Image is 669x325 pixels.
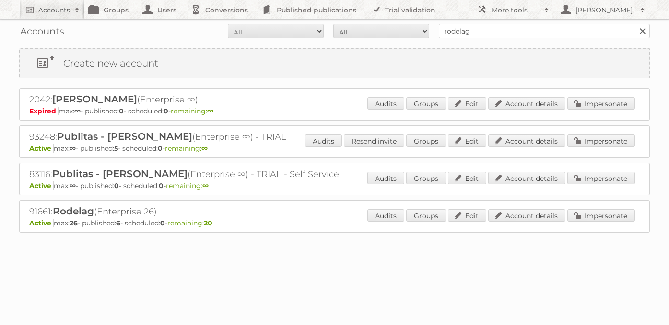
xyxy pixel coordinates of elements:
strong: 26 [70,219,78,227]
a: Resend invite [344,134,404,147]
a: Impersonate [567,172,635,184]
a: Edit [448,97,486,110]
span: remaining: [166,181,209,190]
h2: 91661: (Enterprise 26) [29,205,365,218]
h2: 2042: (Enterprise ∞) [29,93,365,106]
strong: 0 [158,144,163,153]
span: remaining: [171,107,213,115]
a: Account details [488,209,565,222]
p: max: - published: - scheduled: - [29,219,640,227]
span: Rodelag [53,205,94,217]
strong: ∞ [74,107,81,115]
a: Audits [367,172,404,184]
strong: ∞ [202,181,209,190]
a: Impersonate [567,134,635,147]
a: Edit [448,209,486,222]
strong: ∞ [70,181,76,190]
a: Groups [406,172,446,184]
strong: ∞ [207,107,213,115]
a: Groups [406,209,446,222]
p: max: - published: - scheduled: - [29,144,640,153]
a: Groups [406,134,446,147]
span: Publitas - [PERSON_NAME] [52,168,188,179]
a: Edit [448,172,486,184]
strong: 6 [116,219,120,227]
h2: More tools [492,5,540,15]
a: Audits [367,97,404,110]
strong: ∞ [70,144,76,153]
h2: [PERSON_NAME] [573,5,635,15]
a: Create new account [20,49,649,78]
span: Active [29,219,54,227]
span: Active [29,181,54,190]
span: remaining: [167,219,212,227]
a: Account details [488,172,565,184]
span: Expired [29,107,59,115]
span: Publitas - [PERSON_NAME] [57,131,192,142]
span: [PERSON_NAME] [52,93,137,105]
strong: ∞ [201,144,208,153]
strong: 0 [119,107,124,115]
a: Impersonate [567,209,635,222]
strong: 20 [204,219,212,227]
a: Impersonate [567,97,635,110]
p: max: - published: - scheduled: - [29,107,640,115]
p: max: - published: - scheduled: - [29,181,640,190]
h2: 83116: (Enterprise ∞) - TRIAL - Self Service [29,168,365,180]
strong: 0 [164,107,168,115]
a: Edit [448,134,486,147]
a: Account details [488,97,565,110]
strong: 0 [159,181,164,190]
a: Account details [488,134,565,147]
strong: 0 [160,219,165,227]
strong: 5 [114,144,118,153]
span: Active [29,144,54,153]
span: remaining: [165,144,208,153]
a: Audits [367,209,404,222]
h2: Accounts [38,5,70,15]
strong: 0 [114,181,119,190]
h2: 93248: (Enterprise ∞) - TRIAL [29,131,365,143]
a: Audits [305,134,342,147]
a: Groups [406,97,446,110]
